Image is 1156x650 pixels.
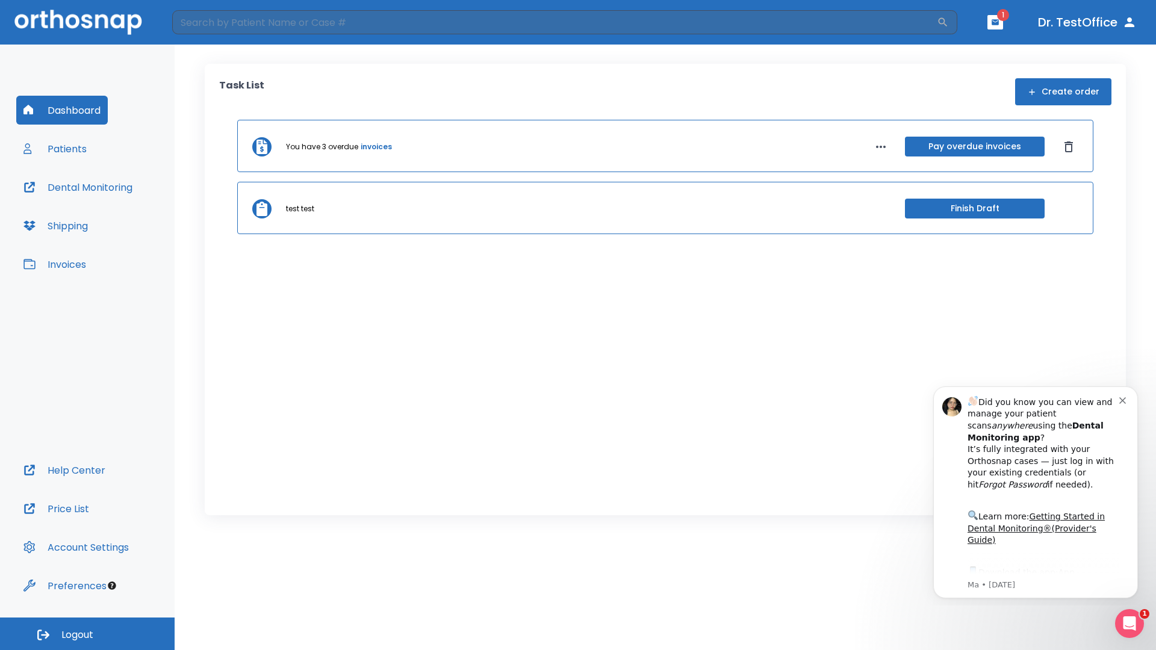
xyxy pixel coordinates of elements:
[1033,11,1142,33] button: Dr. TestOffice
[905,137,1045,156] button: Pay overdue invoices
[915,376,1156,605] iframe: Intercom notifications message
[16,533,136,562] button: Account Settings
[14,10,142,34] img: Orthosnap
[286,141,358,152] p: You have 3 overdue
[107,580,117,591] div: Tooltip anchor
[1140,609,1149,619] span: 1
[172,10,937,34] input: Search by Patient Name or Case #
[1015,78,1111,105] button: Create order
[16,456,113,484] button: Help Center
[1115,609,1144,638] iframe: Intercom live chat
[61,628,93,642] span: Logout
[52,189,204,250] div: Download the app: | ​ Let us know if you need help getting started!
[1059,137,1078,156] button: Dismiss
[16,134,94,163] button: Patients
[286,203,314,214] p: test test
[52,204,204,215] p: Message from Ma, sent 5w ago
[16,211,95,240] button: Shipping
[16,96,108,125] button: Dashboard
[16,173,140,202] button: Dental Monitoring
[16,494,96,523] button: Price List
[52,192,160,214] a: App Store
[361,141,392,152] a: invoices
[204,19,214,28] button: Dismiss notification
[16,571,114,600] button: Preferences
[905,199,1045,218] button: Finish Draft
[16,250,93,279] button: Invoices
[219,78,264,105] p: Task List
[997,9,1009,21] span: 1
